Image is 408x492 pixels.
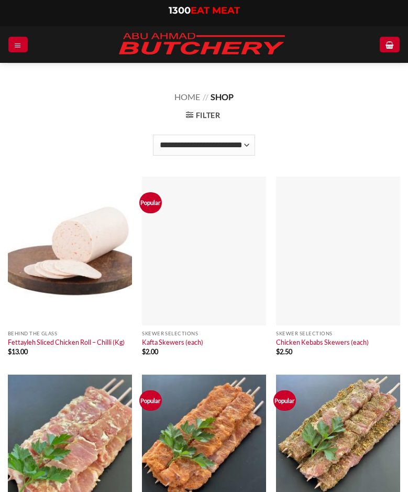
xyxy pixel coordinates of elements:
[380,37,399,52] a: View cart
[276,338,369,346] a: Chicken Kebabs Skewers (each)
[276,347,292,356] bdi: 2.50
[276,331,400,336] p: Skewer Selections
[169,5,191,16] span: 1300
[203,92,208,102] span: //
[8,331,132,336] p: Behind the Glass
[142,347,146,356] span: $
[142,347,158,356] bdi: 2.00
[276,347,280,356] span: $
[196,111,220,119] strong: Filter
[186,111,220,120] a: Filter
[142,338,203,346] a: Kafta Skewers (each)
[8,177,132,325] img: Fettayleh Sliced Chicken Roll - Chilli (Kg)
[211,92,234,102] span: Shop
[8,347,28,356] bdi: 13.00
[169,5,240,16] a: 1300EAT MEAT
[8,37,27,52] a: Menu
[142,331,266,336] p: Skewer Selections
[191,5,240,16] span: EAT MEAT
[276,177,400,325] img: Chicken Kebabs Skewers
[8,347,12,356] span: $
[110,26,293,63] img: Abu Ahmad Butchery
[174,92,200,102] a: Home
[142,177,266,325] img: Kafta Skewers
[8,338,125,346] a: Fettayleh Sliced Chicken Roll – Chilli (Kg)
[153,135,255,156] select: Shop order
